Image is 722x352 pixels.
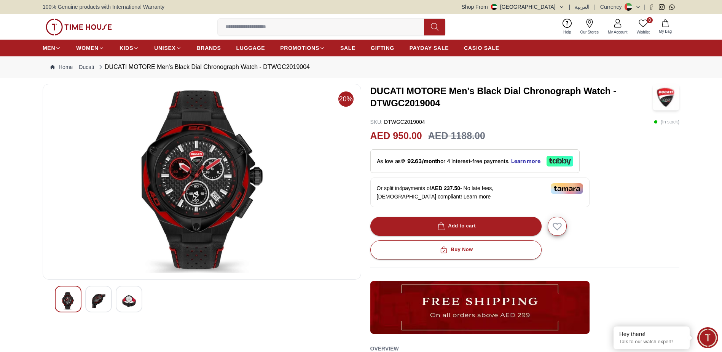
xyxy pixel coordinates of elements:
span: SALE [340,44,355,52]
img: DUCATI MOTORE Men's Black Dial Chronograph Watch - DTWGC2019004 [122,292,136,310]
a: Facebook [649,4,654,10]
div: Chat Widget [697,327,718,348]
span: | [569,3,571,11]
img: DUCATI MOTORE Men's Black Dial Chronograph Watch - DTWGC2019004 [653,84,679,110]
img: Tamara [551,183,583,194]
p: Talk to our watch expert! [619,339,684,345]
span: Our Stores [577,29,602,35]
h3: DUCATI MOTORE Men's Black Dial Chronograph Watch - DTWGC2019004 [370,85,653,109]
button: Add to cart [370,217,542,236]
div: Or split in 4 payments of - No late fees, [DEMOGRAPHIC_DATA] compliant! [370,178,590,207]
a: Whatsapp [669,4,675,10]
img: DUCATI MOTORE Men's Black Dial Chronograph Watch - DTWGC2019004 [92,292,105,310]
button: My Bag [654,18,676,36]
span: My Bag [656,29,675,34]
a: 0Wishlist [632,17,654,37]
span: PROMOTIONS [280,44,319,52]
a: Our Stores [576,17,603,37]
a: UNISEX [154,41,181,55]
span: 0 [647,17,653,23]
a: WOMEN [76,41,104,55]
button: العربية [575,3,590,11]
h3: AED 1188.00 [428,129,485,143]
p: DTWGC2019004 [370,118,425,126]
span: Wishlist [634,29,653,35]
span: UNISEX [154,44,175,52]
span: KIDS [120,44,133,52]
a: PAYDAY SALE [410,41,449,55]
div: Hey there! [619,330,684,338]
img: United Arab Emirates [491,4,497,10]
img: DUCATI MOTORE Men's Black Dial Chronograph Watch - DTWGC2019004 [61,292,75,310]
span: LUGGAGE [236,44,265,52]
span: PAYDAY SALE [410,44,449,52]
img: DUCATI MOTORE Men's Black Dial Chronograph Watch - DTWGC2019004 [49,90,355,273]
a: Ducati [79,63,94,71]
img: ... [370,281,590,334]
a: KIDS [120,41,139,55]
a: LUGGAGE [236,41,265,55]
span: My Account [605,29,631,35]
span: MEN [43,44,55,52]
button: Shop From[GEOGRAPHIC_DATA] [462,3,564,11]
span: BRANDS [197,44,221,52]
span: 100% Genuine products with International Warranty [43,3,164,11]
a: Instagram [659,4,665,10]
div: Add to cart [436,222,476,230]
a: PROMOTIONS [280,41,325,55]
a: MEN [43,41,61,55]
a: CASIO SALE [464,41,499,55]
p: ( In stock ) [654,118,679,126]
span: Help [560,29,574,35]
a: Help [559,17,576,37]
span: GIFTING [371,44,394,52]
span: Learn more [464,194,491,200]
span: WOMEN [76,44,99,52]
nav: Breadcrumb [43,56,679,78]
span: AED 237.50 [431,185,460,191]
span: 20% [338,91,354,107]
h2: AED 950.00 [370,129,422,143]
button: Buy Now [370,240,542,259]
a: BRANDS [197,41,221,55]
span: | [594,3,596,11]
a: GIFTING [371,41,394,55]
span: SKU : [370,119,383,125]
div: DUCATI MOTORE Men's Black Dial Chronograph Watch - DTWGC2019004 [97,62,310,72]
a: SALE [340,41,355,55]
img: ... [46,19,112,35]
div: Currency [600,3,625,11]
span: CASIO SALE [464,44,499,52]
div: Buy Now [438,245,473,254]
a: Home [50,63,73,71]
span: | [644,3,645,11]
